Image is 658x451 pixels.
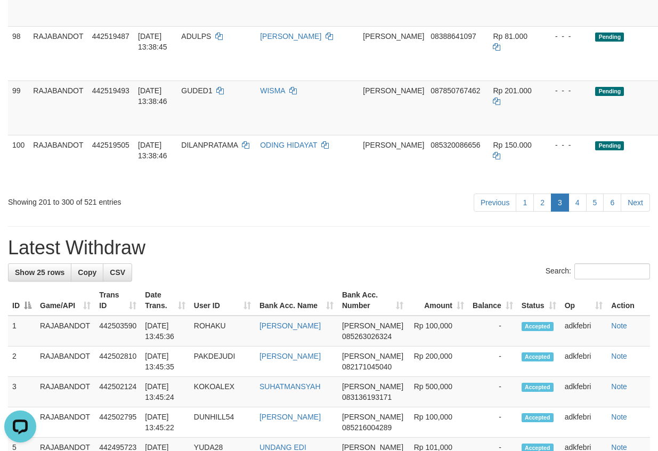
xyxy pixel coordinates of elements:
td: RAJABANDOT [29,135,87,189]
span: [PERSON_NAME] [342,413,403,421]
span: [DATE] 13:38:46 [138,86,167,106]
span: Copy 082171045040 to clipboard [342,363,392,371]
span: Copy [78,268,96,277]
span: Copy 085320086656 to clipboard [430,141,480,149]
td: 442502810 [95,347,141,377]
span: Copy 085216004289 to clipboard [342,423,392,432]
td: KOKOALEX [190,377,255,407]
input: Search: [574,263,650,279]
td: - [468,316,517,347]
td: RAJABANDOT [29,26,87,80]
a: Note [611,382,627,391]
td: 3 [8,377,36,407]
span: [PERSON_NAME] [342,382,403,391]
th: Bank Acc. Number: activate to sort column ascending [338,285,408,316]
td: RAJABANDOT [36,316,95,347]
a: Note [611,413,627,421]
label: Search: [546,263,650,279]
span: CSV [110,268,125,277]
td: adkfebri [560,407,607,438]
td: 1 [8,316,36,347]
a: Show 25 rows [8,263,71,281]
a: CSV [103,263,132,281]
span: 442519487 [92,32,129,41]
span: [PERSON_NAME] [363,86,424,95]
div: Showing 201 to 300 of 521 entries [8,192,266,207]
th: Op: activate to sort column ascending [560,285,607,316]
span: Copy 087850767462 to clipboard [430,86,480,95]
span: Copy 08388641097 to clipboard [430,32,476,41]
td: 442502124 [95,377,141,407]
td: [DATE] 13:45:24 [141,377,189,407]
span: Rp 201.000 [493,86,531,95]
td: - [468,377,517,407]
a: 4 [568,194,587,212]
span: Copy 083136193171 to clipboard [342,393,392,401]
th: Game/API: activate to sort column ascending [36,285,95,316]
a: 1 [516,194,534,212]
a: [PERSON_NAME] [259,352,321,360]
th: User ID: activate to sort column ascending [190,285,255,316]
td: 100 [8,135,29,189]
span: Show 25 rows [15,268,64,277]
th: ID: activate to sort column descending [8,285,36,316]
div: - - - [547,31,587,42]
span: Pending [595,87,624,96]
a: SUHATMANSYAH [259,382,321,391]
a: 2 [533,194,551,212]
td: 99 [8,80,29,135]
div: - - - [547,85,587,96]
a: Previous [474,194,516,212]
th: Amount: activate to sort column ascending [408,285,468,316]
a: Copy [71,263,103,281]
td: adkfebri [560,377,607,407]
a: Note [611,352,627,360]
th: Date Trans.: activate to sort column ascending [141,285,189,316]
h1: Latest Withdraw [8,237,650,259]
span: DILANPRATAMA [181,141,238,149]
td: 442503590 [95,316,141,347]
th: Trans ID: activate to sort column ascending [95,285,141,316]
div: - - - [547,140,587,150]
td: [DATE] 13:45:35 [141,347,189,377]
span: Rp 81.000 [493,32,527,41]
td: - [468,407,517,438]
td: Rp 100,000 [408,316,468,347]
td: [DATE] 13:45:36 [141,316,189,347]
span: ADULPS [181,32,211,41]
td: 442502795 [95,407,141,438]
td: RAJABANDOT [36,347,95,377]
a: [PERSON_NAME] [259,321,321,330]
span: Rp 150.000 [493,141,531,149]
span: [PERSON_NAME] [363,141,424,149]
span: [PERSON_NAME] [342,352,403,360]
span: Accepted [522,383,554,392]
th: Bank Acc. Name: activate to sort column ascending [255,285,338,316]
td: Rp 100,000 [408,407,468,438]
th: Status: activate to sort column ascending [517,285,560,316]
a: Next [621,194,650,212]
th: Balance: activate to sort column ascending [468,285,517,316]
td: RAJABANDOT [36,377,95,407]
span: Copy 085263026324 to clipboard [342,332,392,341]
span: [DATE] 13:38:45 [138,32,167,51]
a: 5 [586,194,604,212]
span: 442519493 [92,86,129,95]
span: GUDED1 [181,86,212,95]
span: Accepted [522,322,554,331]
td: Rp 500,000 [408,377,468,407]
a: [PERSON_NAME] [259,413,321,421]
td: - [468,347,517,377]
a: 6 [603,194,621,212]
td: ROHAKU [190,316,255,347]
a: 3 [551,194,569,212]
td: [DATE] 13:45:22 [141,407,189,438]
a: [PERSON_NAME] [260,32,321,41]
td: RAJABANDOT [36,407,95,438]
td: Rp 200,000 [408,347,468,377]
span: [PERSON_NAME] [342,321,403,330]
span: [PERSON_NAME] [363,32,424,41]
span: [DATE] 13:38:46 [138,141,167,160]
span: Accepted [522,352,554,361]
a: ODING HIDAYAT [260,141,317,149]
